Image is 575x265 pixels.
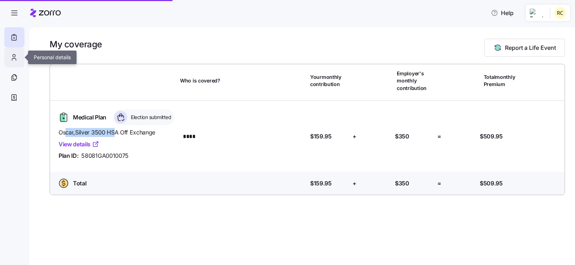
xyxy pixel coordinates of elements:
span: + [353,132,356,141]
span: Total monthly Premium [484,74,521,88]
span: Who is covered? [180,77,220,84]
span: $159.95 [310,179,332,188]
span: Election submitted [129,114,171,121]
img: 0ef752f921049cccfb5faeab3ccff923 [555,7,566,19]
span: $509.95 [480,179,503,188]
span: = [437,132,441,141]
span: Employer's monthly contribution [397,70,434,92]
span: + [353,179,356,188]
button: Help [485,6,519,20]
span: Medical Plan [73,113,106,122]
span: 58081GA0010075 [81,151,129,160]
button: Report a Life Event [484,39,565,57]
span: $159.95 [310,132,332,141]
span: Your monthly contribution [310,74,348,88]
span: $350 [395,132,409,141]
span: Plan ID: [59,151,78,160]
span: Total [73,179,86,188]
span: Report a Life Event [505,43,556,52]
span: = [437,179,441,188]
a: View details [59,140,99,149]
h1: My coverage [50,39,102,50]
span: $350 [395,179,409,188]
img: Employer logo [530,9,544,17]
span: $509.95 [480,132,503,141]
span: Help [491,9,514,17]
span: Oscar , Silver 3500 HSA Off Exchange [59,128,174,137]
